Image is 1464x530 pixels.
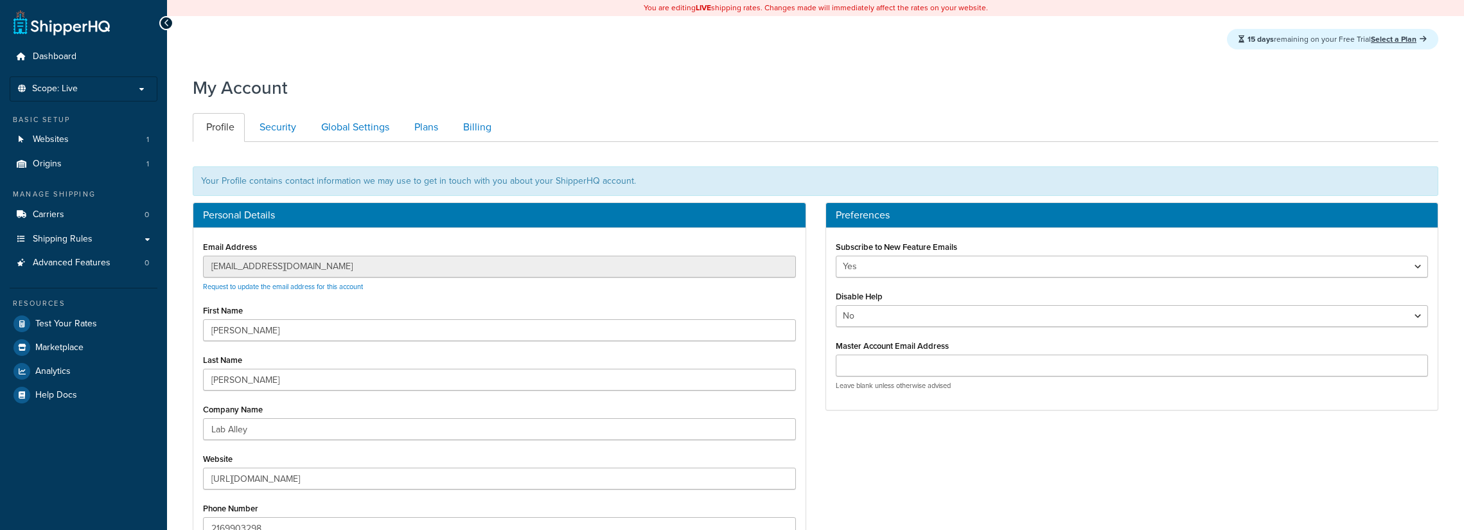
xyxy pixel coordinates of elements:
[35,342,84,353] span: Marketplace
[696,2,711,13] b: LIVE
[193,113,245,142] a: Profile
[10,203,157,227] li: Carriers
[33,51,76,62] span: Dashboard
[450,113,502,142] a: Billing
[145,209,149,220] span: 0
[10,251,157,275] a: Advanced Features 0
[246,113,306,142] a: Security
[193,75,288,100] h1: My Account
[146,134,149,145] span: 1
[10,227,157,251] a: Shipping Rules
[146,159,149,170] span: 1
[836,292,883,301] label: Disable Help
[10,189,157,200] div: Manage Shipping
[193,166,1438,196] div: Your Profile contains contact information we may use to get in touch with you about your ShipperH...
[1227,29,1438,49] div: remaining on your Free Trial
[308,113,400,142] a: Global Settings
[203,209,796,221] h3: Personal Details
[10,114,157,125] div: Basic Setup
[10,336,157,359] a: Marketplace
[33,234,93,245] span: Shipping Rules
[836,381,1429,391] p: Leave blank unless otherwise advised
[10,251,157,275] li: Advanced Features
[33,159,62,170] span: Origins
[203,281,363,292] a: Request to update the email address for this account
[35,366,71,377] span: Analytics
[10,312,157,335] a: Test Your Rates
[33,134,69,145] span: Websites
[203,454,233,464] label: Website
[1371,33,1427,45] a: Select a Plan
[203,504,258,513] label: Phone Number
[10,128,157,152] li: Websites
[836,341,949,351] label: Master Account Email Address
[10,128,157,152] a: Websites 1
[836,209,1429,221] h3: Preferences
[203,405,263,414] label: Company Name
[203,355,242,365] label: Last Name
[10,298,157,309] div: Resources
[10,203,157,227] a: Carriers 0
[203,306,243,315] label: First Name
[10,384,157,407] a: Help Docs
[836,242,957,252] label: Subscribe to New Feature Emails
[1248,33,1274,45] strong: 15 days
[33,258,110,269] span: Advanced Features
[10,360,157,383] a: Analytics
[35,319,97,330] span: Test Your Rates
[35,390,77,401] span: Help Docs
[13,10,110,35] a: ShipperHQ Home
[32,84,78,94] span: Scope: Live
[10,45,157,69] a: Dashboard
[10,152,157,176] li: Origins
[401,113,448,142] a: Plans
[33,209,64,220] span: Carriers
[145,258,149,269] span: 0
[10,152,157,176] a: Origins 1
[203,242,257,252] label: Email Address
